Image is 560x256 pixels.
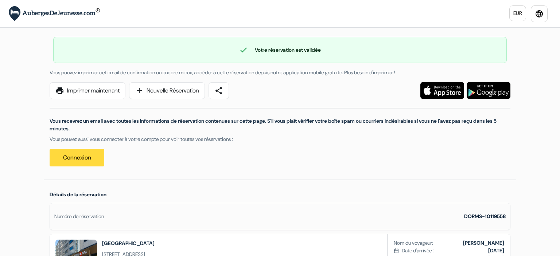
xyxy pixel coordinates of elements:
a: addNouvelle Réservation [129,82,205,99]
div: Numéro de réservation [54,213,104,220]
span: Vous pouvez imprimer cet email de confirmation ou encore mieux, accéder à cette réservation depui... [50,69,395,76]
i: language [535,9,544,18]
span: Détails de la réservation [50,191,106,198]
a: printImprimer maintenant [50,82,125,99]
span: add [135,86,144,95]
span: Date d'arrivée : [402,247,434,255]
span: share [214,86,223,95]
a: language [531,5,548,22]
b: [DATE] [488,247,504,254]
img: AubergesDeJeunesse.com [9,6,100,21]
b: [PERSON_NAME] [463,240,504,246]
a: Connexion [50,149,104,166]
span: print [55,86,64,95]
img: Téléchargez l'application gratuite [420,82,464,99]
img: Téléchargez l'application gratuite [467,82,510,99]
p: Vous recevrez un email avec toutes les informations de réservation contenues sur cette page. S'il... [50,117,510,133]
span: check [239,46,248,54]
p: Vous pouvez aussi vous connecter à votre compte pour voir toutes vos réservations : [50,135,510,143]
a: share [209,82,229,99]
strong: DORMS-10119558 [464,213,506,220]
h2: [GEOGRAPHIC_DATA] [102,240,155,247]
span: Nom du voyageur: [394,239,433,247]
div: Votre réservation est validée [54,46,506,54]
a: EUR [509,5,526,21]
